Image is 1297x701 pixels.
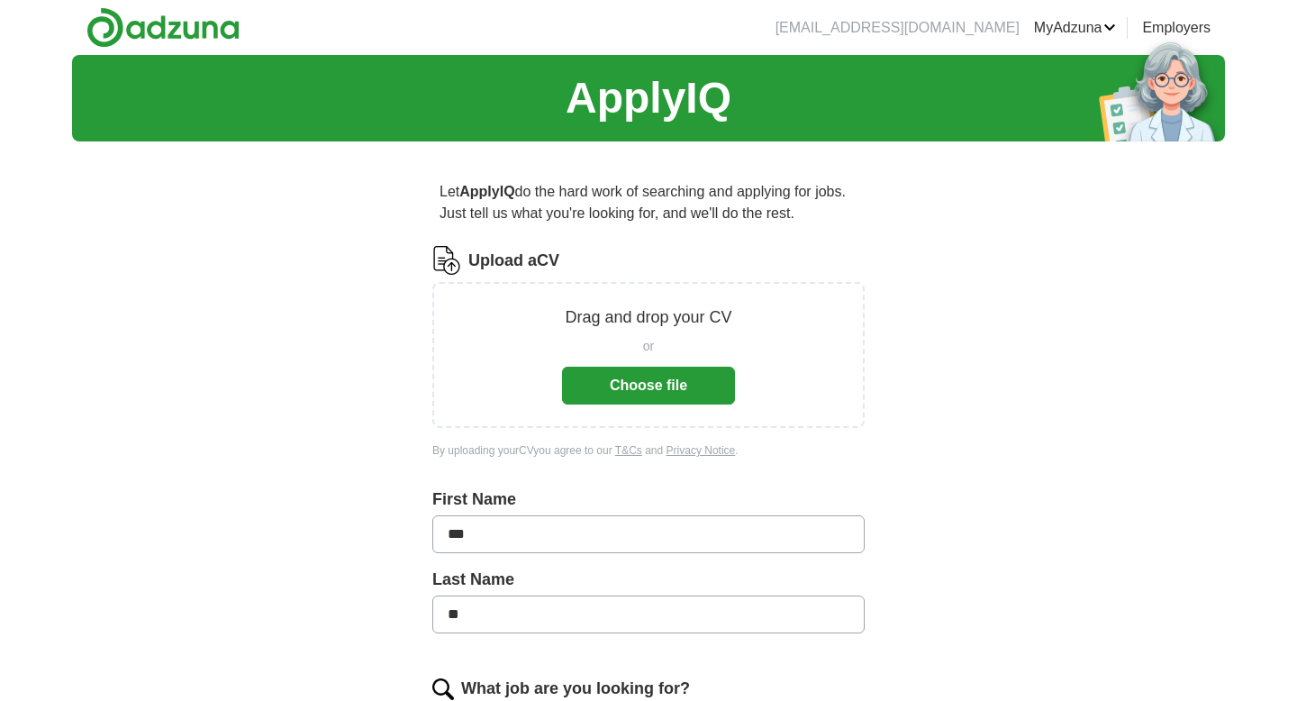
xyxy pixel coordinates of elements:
a: Privacy Notice [667,444,736,457]
img: CV Icon [432,246,461,275]
p: Drag and drop your CV [565,305,731,330]
img: search.png [432,678,454,700]
div: By uploading your CV you agree to our and . [432,442,865,459]
a: Employers [1142,17,1211,39]
p: Let do the hard work of searching and applying for jobs. Just tell us what you're looking for, an... [432,174,865,232]
li: [EMAIL_ADDRESS][DOMAIN_NAME] [775,17,1020,39]
span: or [643,337,654,356]
h1: ApplyIQ [566,66,731,131]
button: Choose file [562,367,735,405]
img: Adzuna logo [86,7,240,48]
label: Upload a CV [468,249,559,273]
strong: ApplyIQ [459,184,514,199]
a: MyAdzuna [1034,17,1117,39]
a: T&Cs [615,444,642,457]
label: What job are you looking for? [461,677,690,701]
label: Last Name [432,568,865,592]
label: First Name [432,487,865,512]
